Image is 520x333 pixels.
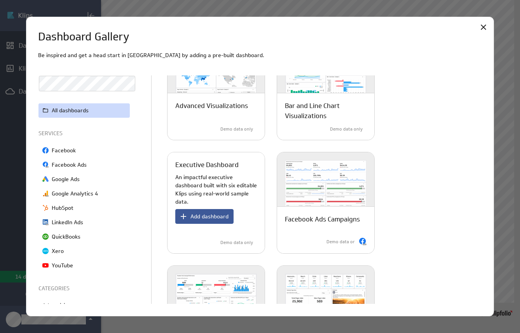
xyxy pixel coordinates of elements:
p: SERVICES [38,129,132,138]
p: CATEGORIES [38,284,132,293]
img: image1858912082062294012.png [42,219,49,225]
img: image3155776258136118639.png [42,248,49,254]
span: Add dashboard [190,213,229,220]
h1: Dashboard Gallery [38,29,129,45]
p: Demo data only [330,126,363,133]
img: image4788249492605619304.png [42,205,49,211]
p: Advertising [42,302,71,310]
p: LinkedIn Ads [52,218,83,227]
p: Google Analytics 4 [52,190,98,198]
p: Bar and Line Chart Visualizations [285,101,366,120]
img: Facebook Ads [359,238,366,246]
img: facebook_ads_campaigns-light-600x400.png [277,152,374,222]
button: Add dashboard [175,209,234,224]
p: Executive Dashboard [175,160,239,170]
img: image729517258887019810.png [42,147,49,153]
p: Advanced Visualizations [175,101,248,111]
img: image2754833655435752804.png [42,162,49,168]
p: QuickBooks [52,233,80,241]
p: Demo data only [220,239,253,246]
p: Be inspired and get a head start in [GEOGRAPHIC_DATA] by adding a pre-built dashboard. [38,51,482,59]
p: Facebook Ads Campaigns [285,214,360,224]
img: image6502031566950861830.png [42,190,49,197]
p: YouTube [52,262,73,270]
p: Demo data or [326,239,355,245]
img: image7114667537295097211.png [42,262,49,268]
p: Xero [52,247,64,255]
img: image5502353411254158712.png [42,234,49,240]
p: Demo data only [220,126,253,133]
p: Facebook [52,146,76,155]
p: HubSpot [52,204,73,212]
div: Close [477,21,490,34]
p: Google Ads [52,175,80,183]
img: image8417636050194330799.png [42,176,49,182]
p: All dashboards [52,106,89,115]
p: Facebook Ads [52,161,87,169]
p: An impactful executive dashboard built with six editable Klips using real-world sample data. [175,173,257,206]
